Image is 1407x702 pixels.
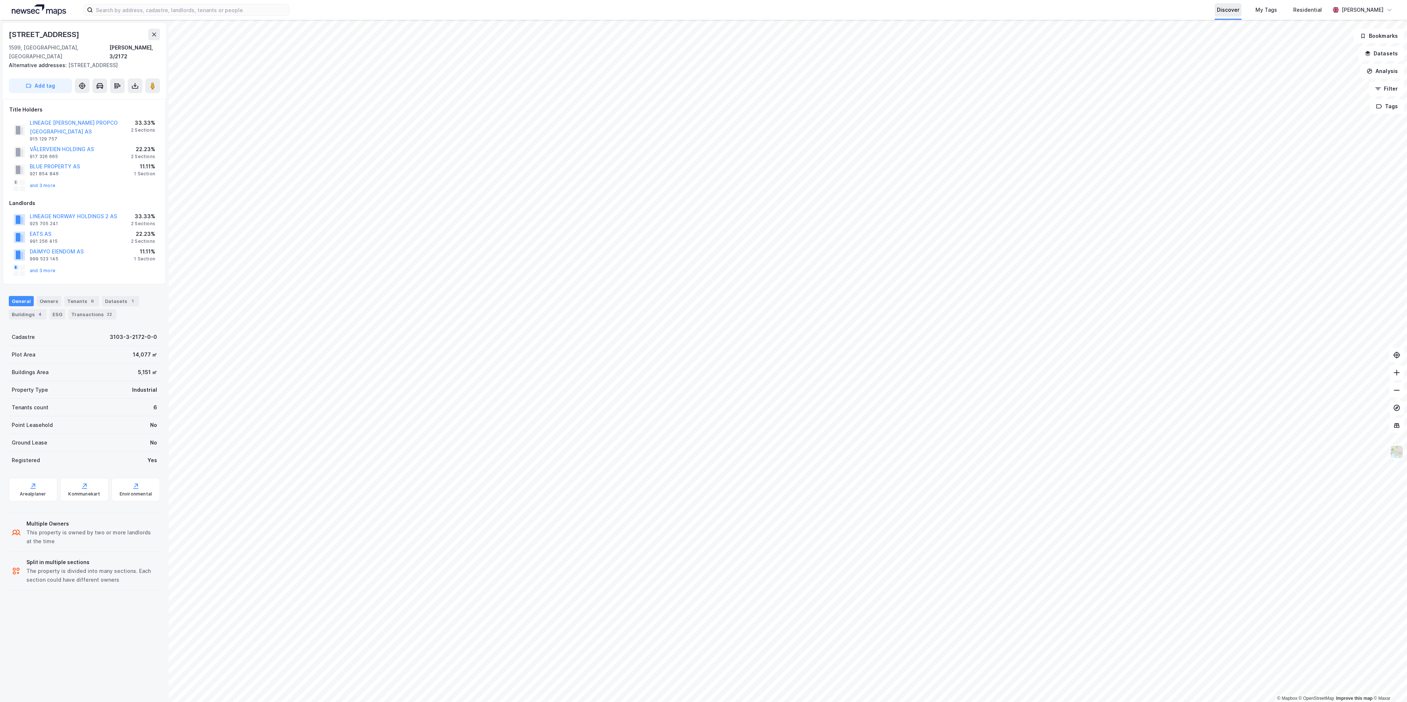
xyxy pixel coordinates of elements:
div: Landlords [9,199,160,208]
div: No [150,421,157,429]
input: Search by address, cadastre, landlords, tenants or people [93,4,289,15]
img: Z [1390,445,1404,459]
div: Cadastre [12,333,35,341]
div: 991 256 415 [30,238,58,244]
div: 2 Sections [131,238,155,244]
div: Datasets [102,296,139,306]
div: [PERSON_NAME], 3/2172 [109,43,160,61]
div: This property is owned by two or more landlords at the time [26,528,157,546]
div: 14,077 ㎡ [133,350,157,359]
div: 33.33% [131,212,155,221]
div: 2 Sections [131,154,155,160]
div: Residential [1293,6,1322,14]
div: [STREET_ADDRESS] [9,29,81,40]
button: Tags [1370,99,1404,114]
div: Kommunekart [68,491,100,497]
span: Alternative addresses: [9,62,68,68]
div: Split in multiple sections [26,558,157,567]
div: My Tags [1255,6,1277,14]
div: General [9,296,34,306]
div: Yes [148,456,157,465]
div: Plot Area [12,350,35,359]
div: 915 129 757 [30,136,57,142]
div: 925 705 241 [30,221,58,227]
div: 4 [36,311,44,318]
div: [STREET_ADDRESS] [9,61,154,70]
img: logo.a4113a55bc3d86da70a041830d287a7e.svg [12,4,66,15]
div: Owners [37,296,61,306]
div: Environmental [120,491,152,497]
div: Tenants count [12,403,48,412]
div: 11.11% [134,247,155,256]
div: 5,151 ㎡ [138,368,157,377]
div: 1 Section [134,256,155,262]
div: 6 [153,403,157,412]
iframe: Chat Widget [1370,667,1407,702]
div: 6 [89,297,96,305]
div: 22.23% [131,230,155,238]
div: No [150,438,157,447]
div: Multiple Owners [26,519,157,528]
div: Registered [12,456,40,465]
div: [PERSON_NAME] [1342,6,1384,14]
button: Filter [1369,81,1404,96]
div: Buildings Area [12,368,48,377]
div: 1 [129,297,136,305]
div: Discover [1217,6,1239,14]
a: Mapbox [1277,696,1297,701]
div: 22 [105,311,113,318]
div: Arealplaner [20,491,46,497]
div: 22.23% [131,145,155,154]
button: Datasets [1359,46,1404,61]
div: Title Holders [9,105,160,114]
div: Point Leasehold [12,421,53,429]
button: Bookmarks [1354,29,1404,43]
div: ESG [50,309,65,319]
div: Ground Lease [12,438,47,447]
div: 33.33% [131,118,155,127]
div: 11.11% [134,162,155,171]
div: The property is divided into many sections. Each section could have different owners [26,567,157,584]
div: Tenants [64,296,99,306]
div: Transactions [68,309,116,319]
div: 2 Sections [131,221,155,227]
div: 917 326 665 [30,154,58,160]
div: 2 Sections [131,127,155,133]
div: 1 Section [134,171,155,177]
div: 999 523 145 [30,256,58,262]
div: 3103-3-2172-0-0 [110,333,157,341]
a: OpenStreetMap [1299,696,1334,701]
a: Improve this map [1336,696,1373,701]
button: Add tag [9,78,72,93]
div: Buildings [9,309,47,319]
button: Analysis [1360,64,1404,78]
div: Industrial [132,385,157,394]
div: Property Type [12,385,48,394]
div: 1599, [GEOGRAPHIC_DATA], [GEOGRAPHIC_DATA] [9,43,109,61]
div: 921 854 846 [30,171,59,177]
